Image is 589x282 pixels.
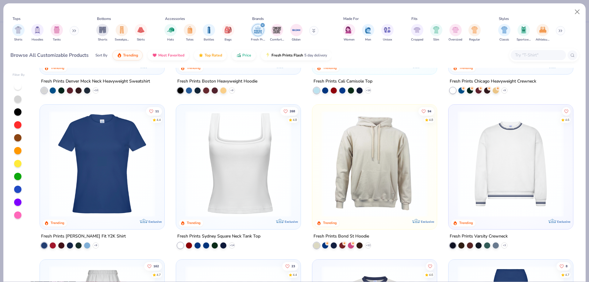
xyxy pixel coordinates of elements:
img: Sportswear Image [520,26,527,33]
span: + 12 [366,243,370,247]
img: 6a9a0a85-ee36-4a89-9588-981a92e8a910 [46,111,158,217]
span: Cropped [411,37,423,42]
div: Brands [252,16,264,21]
div: filter for Cropped [411,24,423,42]
button: filter button [203,24,215,42]
span: + 9 [230,89,233,92]
div: filter for Hats [164,24,177,42]
div: filter for Shirts [12,24,25,42]
span: + 10 [94,89,98,92]
div: filter for Totes [184,24,196,42]
div: filter for Oversized [448,24,462,42]
img: most_fav.gif [152,53,157,58]
button: filter button [12,24,25,42]
button: filter button [411,24,423,42]
div: filter for Unisex [381,24,394,42]
button: Most Favorited [148,50,189,60]
span: 94 [428,110,431,113]
button: Close [572,6,583,18]
img: 4d4398e1-a86f-4e3e-85fd-b9623566810e [455,111,567,217]
span: Unisex [383,37,392,42]
button: Like [280,107,298,115]
div: filter for Hoodies [31,24,44,42]
button: filter button [517,24,531,42]
span: Price [242,53,251,58]
button: filter button [430,24,442,42]
img: Totes Image [187,26,193,33]
input: Try "T-Shirt" [514,52,562,59]
img: 94a2aa95-cd2b-4983-969b-ecd512716e9a [182,111,294,217]
span: Classic [499,37,509,42]
img: Hats Image [167,26,174,33]
div: Styles [499,16,509,21]
img: Cropped Image [414,26,421,33]
span: Skirts [137,37,145,42]
button: Price [232,50,256,60]
span: Shirts [14,37,22,42]
img: Athleisure Image [539,26,546,33]
span: Slim [433,37,439,42]
button: Like [556,262,571,270]
img: Slim Image [433,26,440,33]
img: Men Image [365,26,371,33]
div: 4.6 [565,118,569,122]
span: Sweatpants [115,37,129,42]
img: 63b870ee-6a57-4fc0-b23b-59fb9c7ebbe7 [430,111,543,217]
div: filter for Comfort Colors [270,24,284,42]
button: Top Rated [194,50,227,60]
img: Women Image [345,26,352,33]
img: Oversized Image [452,26,459,33]
button: filter button [448,24,462,42]
span: 11 [156,110,159,113]
div: filter for Skirts [135,24,147,42]
img: Skirts Image [137,26,144,33]
span: + 3 [503,243,506,247]
img: Classic Image [501,26,508,33]
button: filter button [164,24,177,42]
img: Unisex Image [384,26,391,33]
span: Athleisure [536,37,550,42]
div: filter for Regular [468,24,481,42]
div: Fresh Prints Varsity Crewneck [450,232,508,240]
button: filter button [362,24,374,42]
span: 23 [291,265,295,268]
span: Exclusive [557,219,570,223]
div: Fits [411,16,418,21]
div: Filter By [13,73,25,77]
span: Regular [469,37,480,42]
button: filter button [184,24,196,42]
span: + 9 [94,243,97,247]
img: Shorts Image [99,26,106,33]
button: filter button [135,24,147,42]
button: Like [418,107,434,115]
span: + 16 [366,89,370,92]
span: 8 [566,265,568,268]
button: Like [282,262,298,270]
img: Gildan Image [292,25,301,35]
div: filter for Bags [222,24,234,42]
img: Bags Image [225,26,231,33]
img: Comfort Colors Image [272,25,282,35]
button: filter button [115,24,129,42]
div: filter for Slim [430,24,442,42]
button: filter button [270,24,284,42]
img: flash.gif [265,53,270,58]
div: Tops [13,16,21,21]
span: Gildan [292,37,301,42]
div: Fresh Prints Boston Heavyweight Hoodie [177,78,257,85]
span: Comfort Colors [270,37,284,42]
span: Hoodies [32,37,43,42]
button: filter button [343,24,355,42]
button: filter button [498,24,510,42]
img: Hoodies Image [34,26,41,33]
img: Bottles Image [206,26,212,33]
span: Most Favorited [158,53,184,58]
div: Fresh Prints Sydney Square Neck Tank Top [177,232,260,240]
img: TopRated.gif [198,53,203,58]
span: Totes [186,37,194,42]
div: Accessories [165,16,185,21]
span: Exclusive [421,219,434,223]
div: filter for Men [362,24,374,42]
div: 4.8 [429,118,433,122]
span: Shorts [98,37,107,42]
